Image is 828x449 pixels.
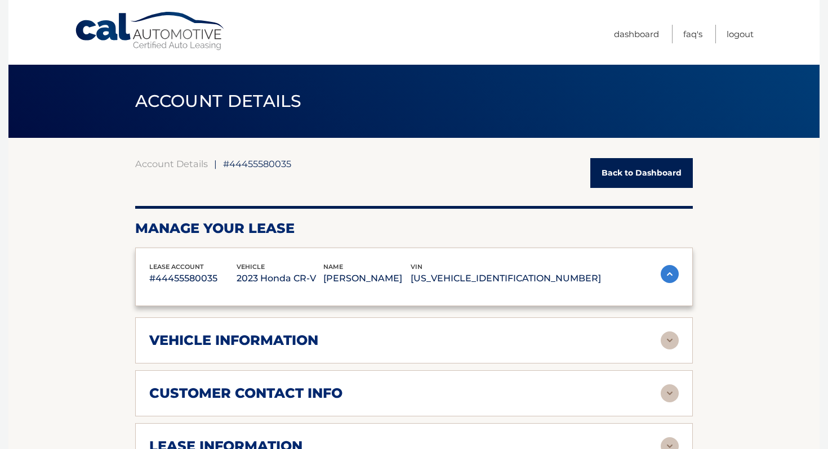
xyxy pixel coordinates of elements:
[727,25,754,43] a: Logout
[323,271,411,286] p: [PERSON_NAME]
[683,25,702,43] a: FAQ's
[323,263,343,271] span: name
[590,158,693,188] a: Back to Dashboard
[661,265,679,283] img: accordion-active.svg
[74,11,226,51] a: Cal Automotive
[135,158,208,169] a: Account Details
[149,263,204,271] span: lease account
[135,91,302,111] span: ACCOUNT DETAILS
[135,220,693,237] h2: Manage Your Lease
[237,271,324,286] p: 2023 Honda CR-V
[614,25,659,43] a: Dashboard
[661,331,679,349] img: accordion-rest.svg
[223,158,291,169] span: #44455580035
[237,263,265,271] span: vehicle
[214,158,217,169] span: |
[149,385,342,402] h2: customer contact info
[411,271,601,286] p: [US_VEHICLE_IDENTIFICATION_NUMBER]
[149,332,318,349] h2: vehicle information
[149,271,237,286] p: #44455580035
[661,384,679,402] img: accordion-rest.svg
[411,263,422,271] span: vin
